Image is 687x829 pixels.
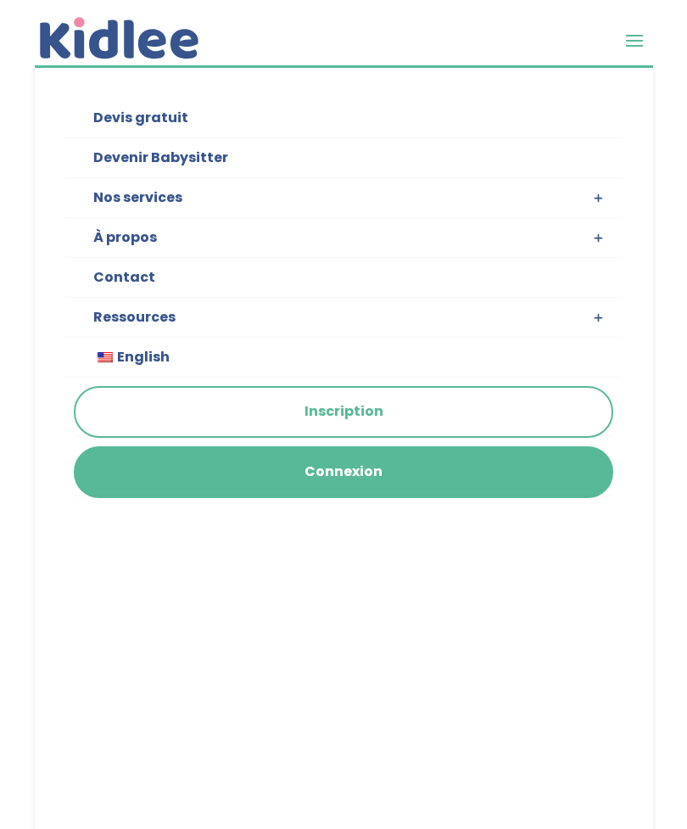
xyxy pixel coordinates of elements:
a: Devis gratuit [65,98,622,138]
a: Ressources [65,298,622,338]
span: English [117,347,170,367]
a: Connexion [75,448,612,496]
a: À propos [65,218,622,258]
img: English [98,352,113,362]
a: Contact [65,258,622,298]
a: Nos services [65,178,622,218]
a: en_USEnglish [65,338,622,378]
a: Devenir Babysitter [65,138,622,178]
a: Inscription [75,388,612,436]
